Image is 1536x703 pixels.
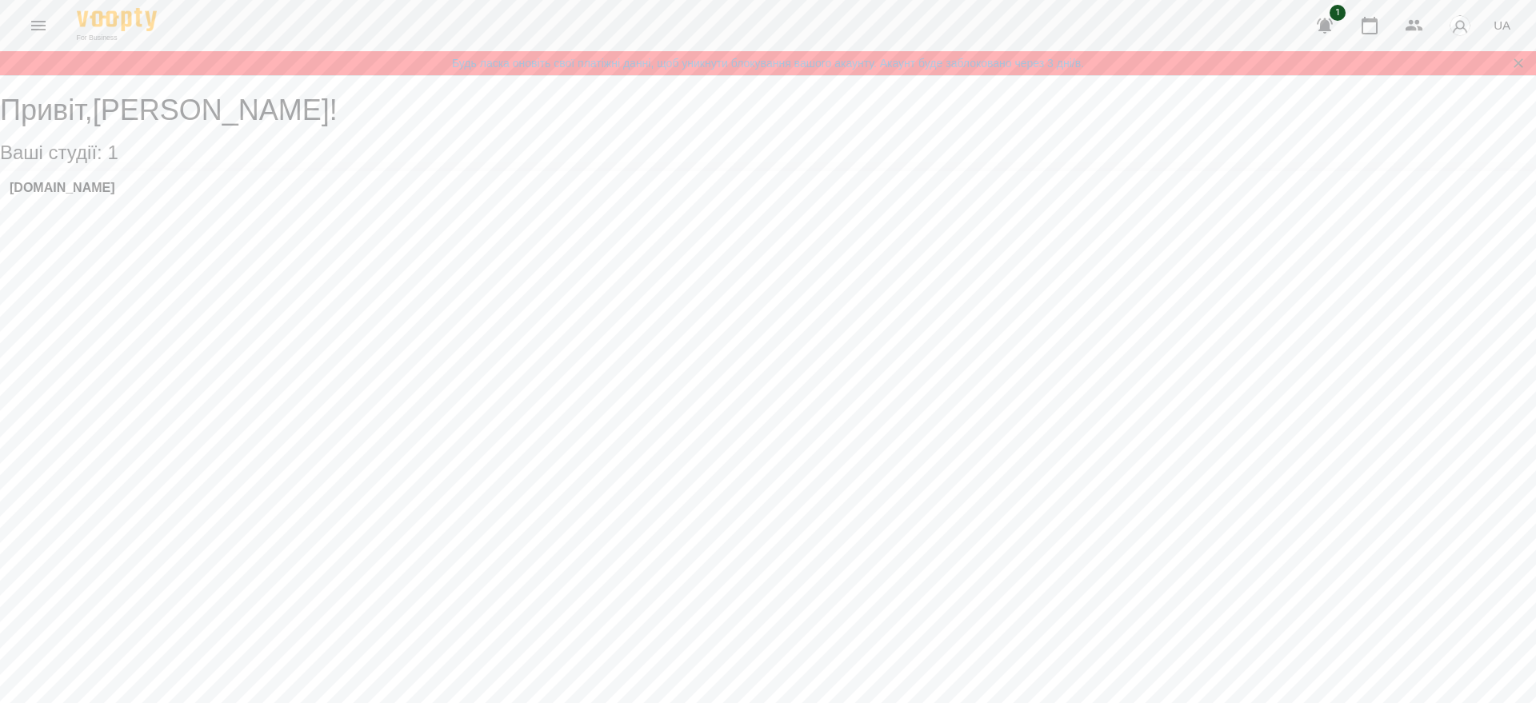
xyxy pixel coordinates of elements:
span: 1 [1330,5,1346,21]
button: UA [1487,10,1517,40]
button: Menu [19,6,58,45]
span: UA [1494,17,1510,34]
span: 1 [107,142,118,163]
a: Будь ласка оновіть свої платіжні данні, щоб уникнути блокування вашого акаунту. Акаунт буде забло... [452,55,1084,71]
a: [DOMAIN_NAME] [10,181,115,195]
button: Закрити сповіщення [1507,52,1530,74]
img: Voopty Logo [77,8,157,31]
span: For Business [77,33,157,43]
img: avatar_s.png [1449,14,1471,37]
